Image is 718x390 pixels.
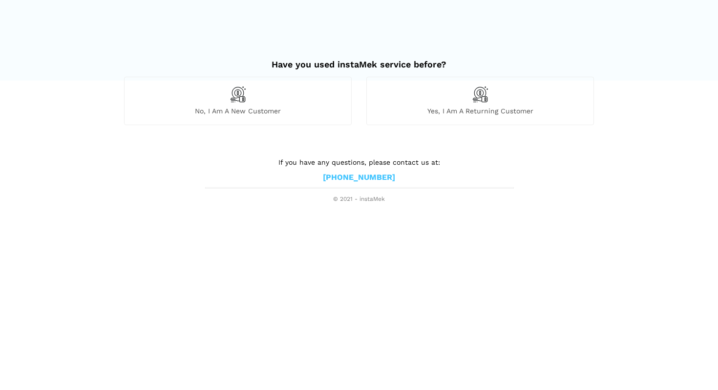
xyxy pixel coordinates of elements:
[124,49,594,70] h2: Have you used instaMek service before?
[125,107,351,115] span: No, I am a new customer
[323,173,395,183] a: [PHONE_NUMBER]
[205,157,513,168] p: If you have any questions, please contact us at:
[367,107,593,115] span: Yes, I am a returning customer
[205,195,513,203] span: © 2021 - instaMek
